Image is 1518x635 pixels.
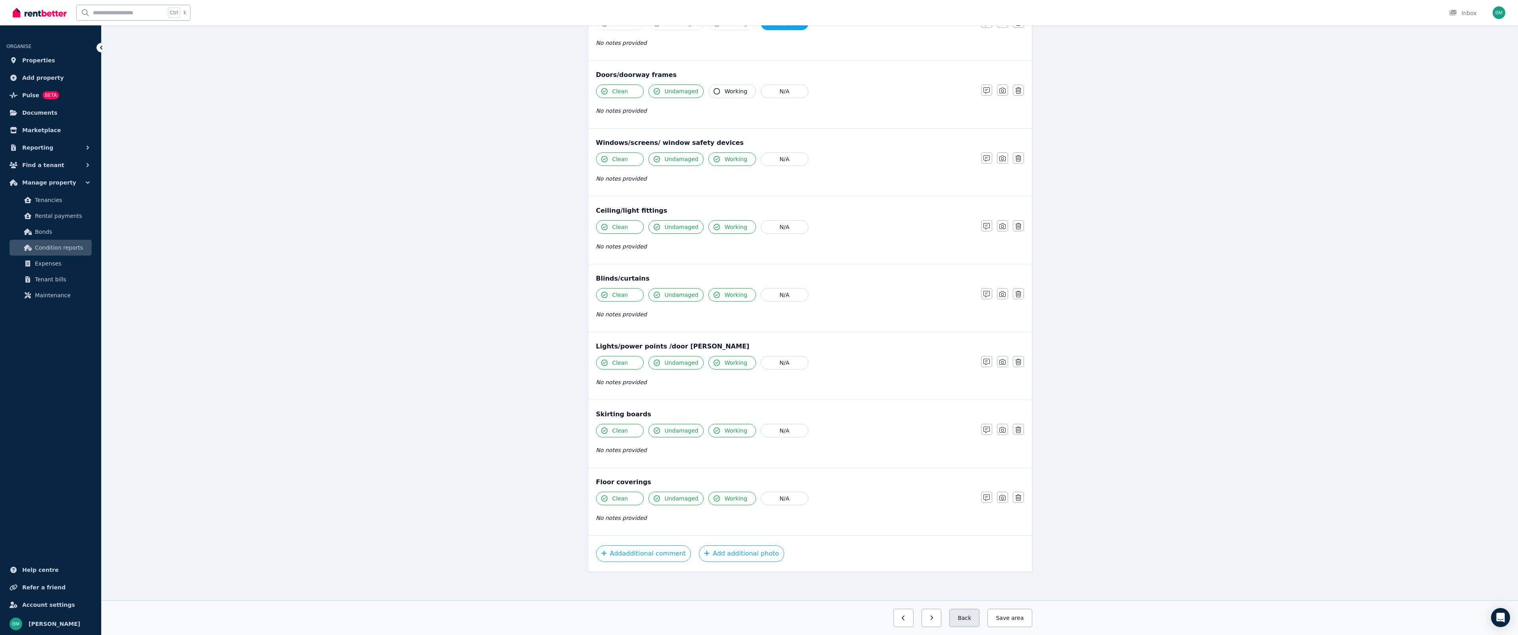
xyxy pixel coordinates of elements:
span: Documents [22,108,58,117]
span: Working [725,359,747,367]
a: Properties [6,52,95,68]
span: Working [725,427,747,435]
div: Ceiling/light fittings [596,206,1024,216]
button: Working [708,152,756,166]
span: Ctrl [168,8,180,18]
button: Undamaged [648,492,704,505]
button: Working [708,356,756,369]
span: Working [725,87,747,95]
button: Working [708,288,756,302]
span: Manage property [22,178,76,187]
button: Clean [596,356,644,369]
span: Find a tenant [22,160,64,170]
button: Clean [596,85,644,98]
a: Tenancies [10,192,92,208]
span: Undamaged [665,291,698,299]
span: Tenancies [35,195,89,205]
span: Clean [612,291,628,299]
span: Undamaged [665,359,698,367]
button: Working [708,492,756,505]
button: N/A [761,356,808,369]
button: Back [949,609,979,627]
button: Save area [987,609,1032,627]
span: Rental payments [35,211,89,221]
img: Ben Mesisca [1493,6,1505,19]
button: N/A [761,85,808,98]
button: Working [708,220,756,234]
button: N/A [761,288,808,302]
button: Clean [596,424,644,437]
span: area [1011,614,1024,622]
a: Refer a friend [6,579,95,595]
span: Working [725,223,747,231]
a: Expenses [10,256,92,271]
button: Undamaged [648,288,704,302]
span: Clean [612,87,628,95]
button: Clean [596,220,644,234]
span: Help centre [22,565,59,575]
span: Account settings [22,600,75,610]
div: Open Intercom Messenger [1491,608,1510,627]
span: Tenant bills [35,275,89,284]
button: N/A [761,424,808,437]
img: Ben Mesisca [10,618,22,630]
span: Clean [612,495,628,502]
span: Condition reports [35,243,89,252]
button: Add additional photo [699,545,784,562]
div: Lights/power points /door [PERSON_NAME] [596,342,1024,351]
span: Maintenance [35,291,89,300]
span: Add property [22,73,64,83]
a: Add property [6,70,95,86]
div: Blinds/curtains [596,274,1024,283]
span: Clean [612,359,628,367]
span: Marketplace [22,125,61,135]
a: Rental payments [10,208,92,224]
button: Clean [596,492,644,505]
a: Account settings [6,597,95,613]
button: Find a tenant [6,157,95,173]
a: Condition reports [10,240,92,256]
button: Working [708,85,756,98]
span: No notes provided [596,108,647,114]
div: Windows/screens/ window safety devices [596,138,1024,148]
span: No notes provided [596,40,647,46]
img: RentBetter [13,7,67,19]
span: No notes provided [596,243,647,250]
button: Undamaged [648,220,704,234]
a: Documents [6,105,95,121]
a: Marketplace [6,122,95,138]
button: Undamaged [648,356,704,369]
span: Expenses [35,259,89,268]
a: Tenant bills [10,271,92,287]
span: Undamaged [665,87,698,95]
span: Bonds [35,227,89,237]
span: k [183,10,186,16]
button: N/A [761,152,808,166]
span: Working [725,155,747,163]
span: BETA [42,91,59,99]
button: Clean [596,152,644,166]
button: Reporting [6,140,95,156]
span: No notes provided [596,515,647,521]
span: Working [725,291,747,299]
button: Undamaged [648,85,704,98]
a: Help centre [6,562,95,578]
div: Floor coverings [596,477,1024,487]
button: Undamaged [648,424,704,437]
a: Maintenance [10,287,92,303]
a: PulseBETA [6,87,95,103]
span: Undamaged [665,223,698,231]
span: Working [725,495,747,502]
span: Clean [612,223,628,231]
span: Properties [22,56,55,65]
button: Working [708,424,756,437]
div: Inbox [1449,9,1477,17]
button: N/A [761,220,808,234]
span: Undamaged [665,495,698,502]
span: Pulse [22,90,39,100]
span: No notes provided [596,379,647,385]
span: Clean [612,427,628,435]
span: Clean [612,155,628,163]
span: Undamaged [665,427,698,435]
span: No notes provided [596,447,647,453]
